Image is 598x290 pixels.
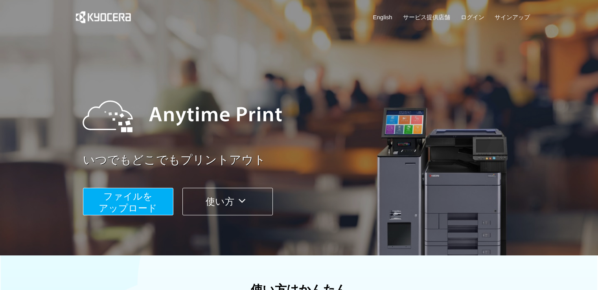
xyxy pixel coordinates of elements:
[461,13,484,21] a: ログイン
[403,13,450,21] a: サービス提供店舗
[182,188,273,215] button: 使い方
[83,152,535,169] a: いつでもどこでもプリントアウト
[373,13,392,21] a: English
[83,188,173,215] button: ファイルを​​アップロード
[99,191,157,213] span: ファイルを ​​アップロード
[495,13,530,21] a: サインアップ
